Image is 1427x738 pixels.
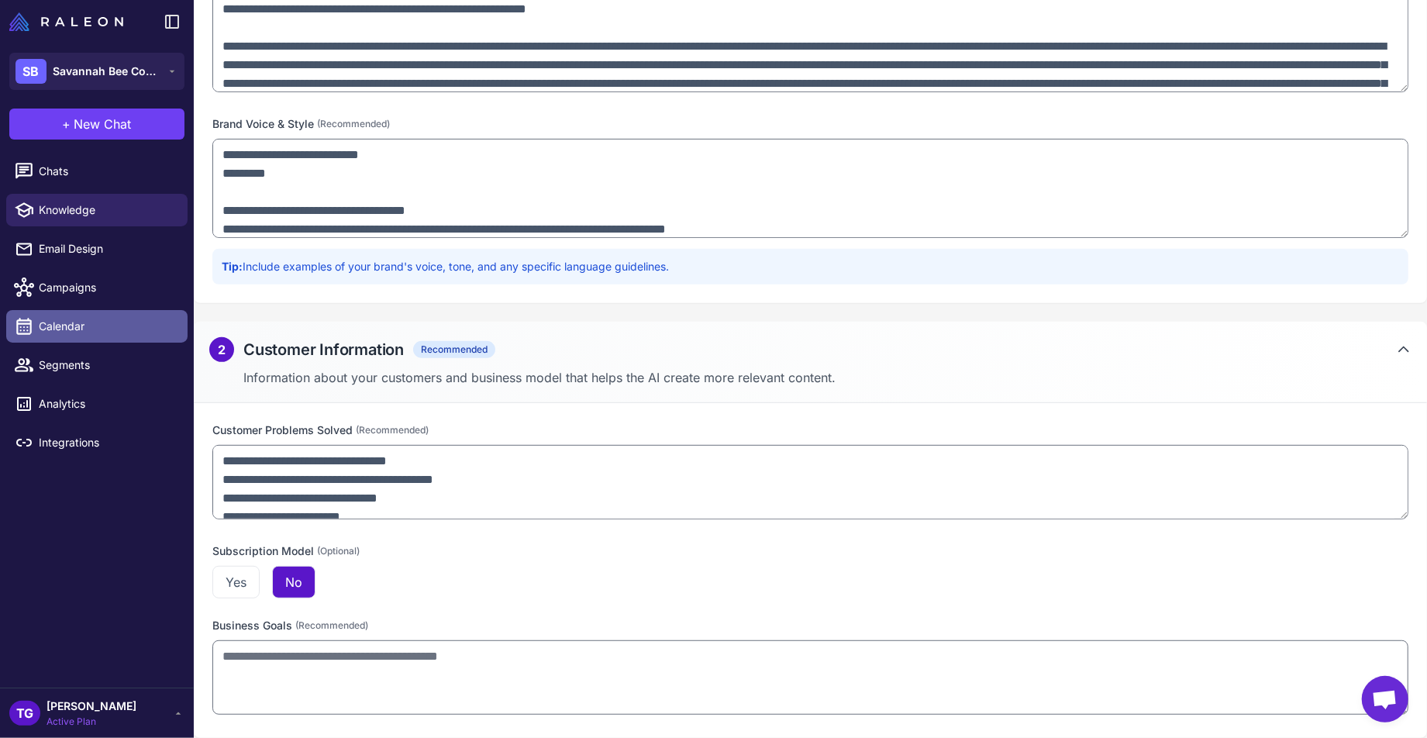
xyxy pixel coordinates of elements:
[413,341,495,358] span: Recommended
[74,115,132,133] span: New Chat
[47,698,136,715] span: [PERSON_NAME]
[9,12,129,31] a: Raleon Logo
[6,233,188,265] a: Email Design
[356,423,429,437] span: (Recommended)
[9,53,184,90] button: SBSavannah Bee Company
[243,368,1411,387] p: Information about your customers and business model that helps the AI create more relevant content.
[212,116,1408,133] label: Brand Voice & Style
[222,260,243,273] strong: Tip:
[47,715,136,729] span: Active Plan
[222,258,1399,275] p: Include examples of your brand's voice, tone, and any specific language guidelines.
[63,115,71,133] span: +
[6,349,188,381] a: Segments
[39,434,175,451] span: Integrations
[6,426,188,459] a: Integrations
[6,388,188,420] a: Analytics
[209,337,234,362] div: 2
[243,338,404,361] h2: Customer Information
[295,619,368,633] span: (Recommended)
[16,59,47,84] div: SB
[212,566,260,598] button: Yes
[317,117,390,131] span: (Recommended)
[9,109,184,140] button: +New Chat
[212,543,1408,560] label: Subscription Model
[6,194,188,226] a: Knowledge
[39,318,175,335] span: Calendar
[39,357,175,374] span: Segments
[1362,676,1408,722] div: Open chat
[9,12,123,31] img: Raleon Logo
[6,310,188,343] a: Calendar
[39,395,175,412] span: Analytics
[39,279,175,296] span: Campaigns
[6,155,188,188] a: Chats
[39,202,175,219] span: Knowledge
[39,163,175,180] span: Chats
[317,544,360,558] span: (Optional)
[9,701,40,726] div: TG
[272,566,315,598] button: No
[212,422,1408,439] label: Customer Problems Solved
[39,240,175,257] span: Email Design
[212,617,1408,634] label: Business Goals
[6,271,188,304] a: Campaigns
[53,63,161,80] span: Savannah Bee Company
